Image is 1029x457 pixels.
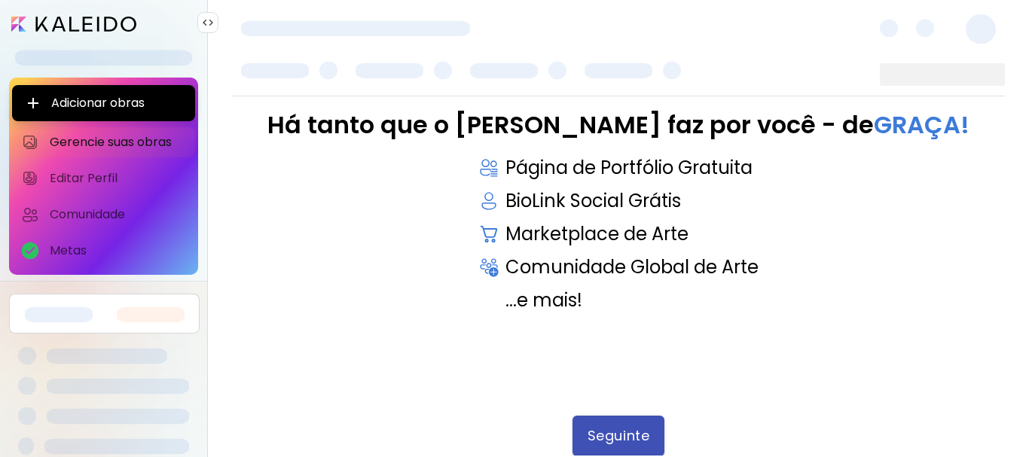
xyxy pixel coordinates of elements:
button: Adicionar obras [12,85,195,121]
img: collapse [202,17,214,29]
a: completeMetas [12,236,195,266]
a: Editar Perfil iconEditar Perfil [12,163,195,193]
div: BioLink Social Grátis [478,190,759,212]
img: Comunidade icon [21,206,39,224]
img: Gerencie suas obras icon [21,133,39,151]
div: Há tanto que o [PERSON_NAME] faz por você - de [267,111,969,139]
a: Comunidade iconComunidade [12,200,195,230]
div: Página de Portfólio Gratuita [478,157,759,178]
button: Seguinte [573,416,664,456]
div: ...e mais! [478,290,759,311]
img: icon [478,224,499,245]
img: icon [478,190,499,212]
img: icon [478,257,499,278]
span: Editar Perfil [50,171,186,186]
div: Marketplace de Arte [478,224,759,245]
span: Seguinte [588,428,649,444]
span: Comunidade [50,207,186,222]
span: Adicionar obras [24,94,183,112]
img: Editar Perfil icon [21,169,39,187]
span: Gerencie suas obras [50,135,186,150]
div: Comunidade Global de Arte [478,257,759,278]
span: Metas [50,243,186,258]
img: icon [478,157,499,178]
a: Gerencie suas obras iconGerencie suas obras [12,127,195,157]
span: GRAÇA! [874,108,969,142]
